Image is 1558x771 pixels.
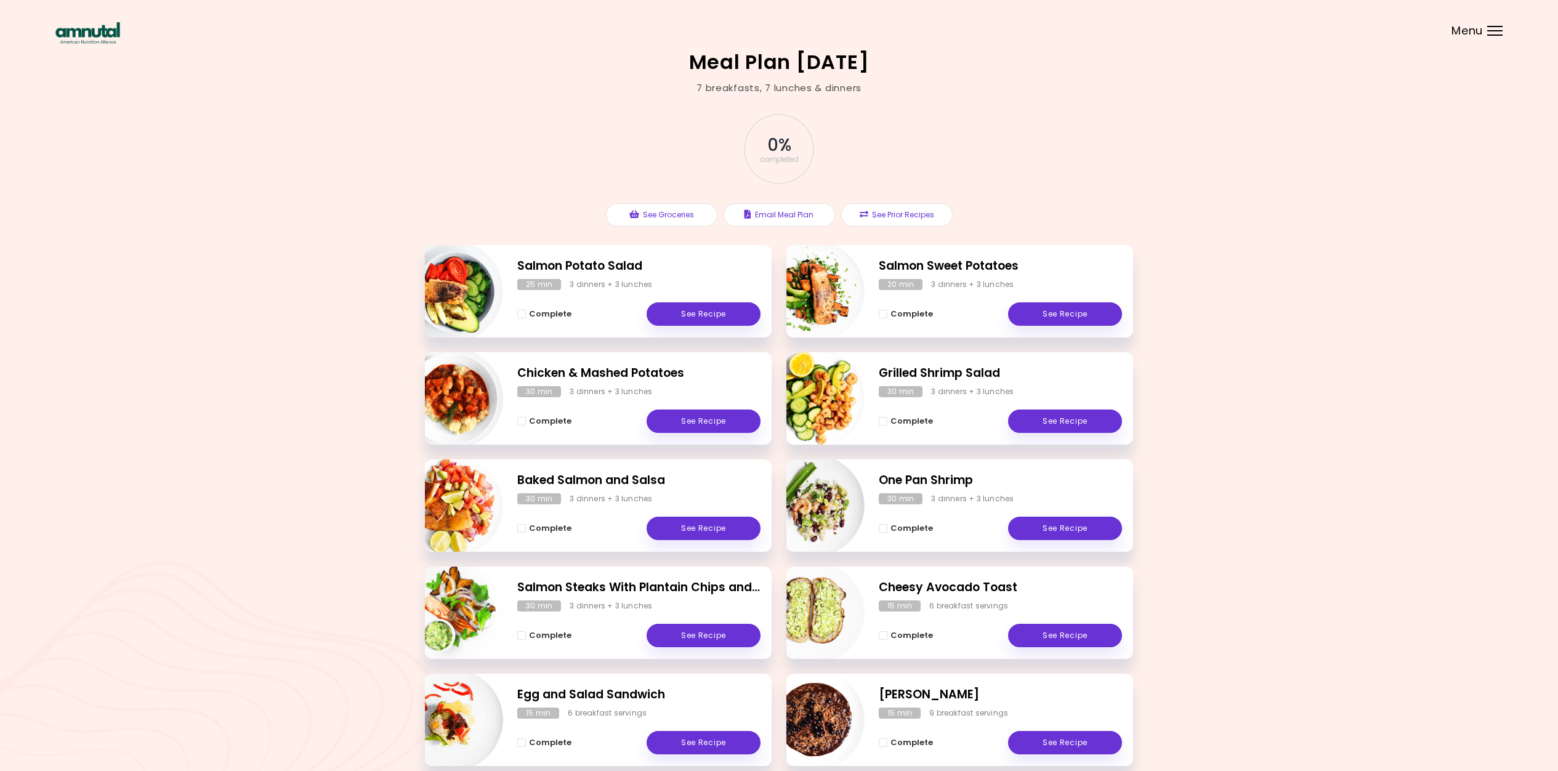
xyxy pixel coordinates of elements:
[647,517,761,540] a: See Recipe - Baked Salmon and Salsa
[689,52,870,72] h2: Meal Plan [DATE]
[696,81,862,95] div: 7 breakfasts , 7 lunches & dinners
[517,386,561,397] div: 30 min
[570,386,652,397] div: 3 dinners + 3 lunches
[529,309,571,319] span: Complete
[517,307,571,321] button: Complete - Salmon Potato Salad
[529,523,571,533] span: Complete
[647,731,761,754] a: See Recipe - Egg and Salad Sandwich
[401,454,503,557] img: Info - Baked Salmon and Salsa
[890,738,933,748] span: Complete
[724,203,835,227] button: Email Meal Plan
[879,628,933,643] button: Complete - Cheesy Avocado Toast
[401,669,503,771] img: Info - Egg and Salad Sandwich
[647,410,761,433] a: See Recipe - Chicken & Mashed Potatoes
[401,347,503,450] img: Info - Chicken & Mashed Potatoes
[762,347,865,450] img: Info - Grilled Shrimp Salad
[879,386,922,397] div: 30 min
[879,472,1122,490] h2: One Pan Shrimp
[931,386,1014,397] div: 3 dinners + 3 lunches
[517,708,559,719] div: 15 min
[647,624,761,647] a: See Recipe - Salmon Steaks With Plantain Chips and Guacamole
[879,365,1122,382] h2: Grilled Shrimp Salad
[529,416,571,426] span: Complete
[517,472,761,490] h2: Baked Salmon and Salsa
[517,493,561,504] div: 30 min
[762,669,865,771] img: Info - Choco Berry Risotto
[890,309,933,319] span: Complete
[890,416,933,426] span: Complete
[879,579,1122,597] h2: Cheesy Avocado Toast
[762,562,865,664] img: Info - Cheesy Avocado Toast
[517,414,571,429] button: Complete - Chicken & Mashed Potatoes
[55,22,120,44] img: AmNutAl
[570,279,652,290] div: 3 dinners + 3 lunches
[1008,517,1122,540] a: See Recipe - One Pan Shrimp
[570,600,652,612] div: 3 dinners + 3 lunches
[568,708,647,719] div: 6 breakfast servings
[879,708,921,719] div: 15 min
[517,521,571,536] button: Complete - Baked Salmon and Salsa
[931,279,1014,290] div: 3 dinners + 3 lunches
[517,365,761,382] h2: Chicken & Mashed Potatoes
[879,735,933,750] button: Complete - Choco Berry Risotto
[529,631,571,640] span: Complete
[760,156,799,163] span: completed
[879,414,933,429] button: Complete - Grilled Shrimp Salad
[890,523,933,533] span: Complete
[1451,25,1483,36] span: Menu
[879,307,933,321] button: Complete - Salmon Sweet Potatoes
[879,521,933,536] button: Complete - One Pan Shrimp
[762,240,865,342] img: Info - Salmon Sweet Potatoes
[762,454,865,557] img: Info - One Pan Shrimp
[517,686,761,704] h2: Egg and Salad Sandwich
[1008,731,1122,754] a: See Recipe - Choco Berry Risotto
[841,203,953,227] button: See Prior Recipes
[517,279,561,290] div: 25 min
[606,203,717,227] button: See Groceries
[879,686,1122,704] h2: Choco Berry Risotto
[517,735,571,750] button: Complete - Egg and Salad Sandwich
[517,257,761,275] h2: Salmon Potato Salad
[401,240,503,342] img: Info - Salmon Potato Salad
[570,493,652,504] div: 3 dinners + 3 lunches
[1008,410,1122,433] a: See Recipe - Grilled Shrimp Salad
[931,493,1014,504] div: 3 dinners + 3 lunches
[890,631,933,640] span: Complete
[1008,624,1122,647] a: See Recipe - Cheesy Avocado Toast
[529,738,571,748] span: Complete
[517,600,561,612] div: 30 min
[929,600,1008,612] div: 6 breakfast servings
[1008,302,1122,326] a: See Recipe - Salmon Sweet Potatoes
[517,579,761,597] h2: Salmon Steaks With Plantain Chips and Guacamole
[879,600,921,612] div: 15 min
[929,708,1008,719] div: 9 breakfast servings
[647,302,761,326] a: See Recipe - Salmon Potato Salad
[517,628,571,643] button: Complete - Salmon Steaks With Plantain Chips and Guacamole
[879,257,1122,275] h2: Salmon Sweet Potatoes
[767,135,790,156] span: 0 %
[401,562,503,664] img: Info - Salmon Steaks With Plantain Chips and Guacamole
[879,279,922,290] div: 20 min
[879,493,922,504] div: 30 min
